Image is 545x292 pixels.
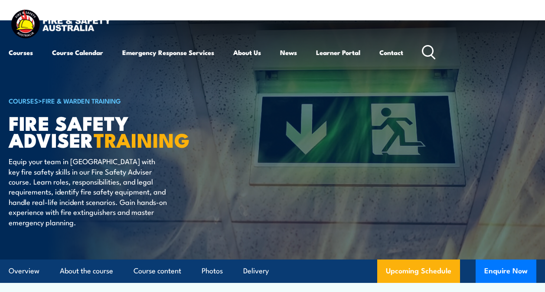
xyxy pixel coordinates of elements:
[52,42,103,63] a: Course Calendar
[280,42,297,63] a: News
[243,260,269,282] a: Delivery
[9,42,33,63] a: Courses
[379,42,403,63] a: Contact
[9,95,223,106] h6: >
[9,114,223,148] h1: FIRE SAFETY ADVISER
[316,42,360,63] a: Learner Portal
[233,42,261,63] a: About Us
[60,260,113,282] a: About the course
[9,156,167,227] p: Equip your team in [GEOGRAPHIC_DATA] with key fire safety skills in our Fire Safety Adviser cours...
[476,260,536,283] button: Enquire Now
[94,124,190,154] strong: TRAINING
[122,42,214,63] a: Emergency Response Services
[9,96,38,105] a: COURSES
[202,260,223,282] a: Photos
[134,260,181,282] a: Course content
[9,260,39,282] a: Overview
[42,96,121,105] a: Fire & Warden Training
[377,260,460,283] a: Upcoming Schedule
